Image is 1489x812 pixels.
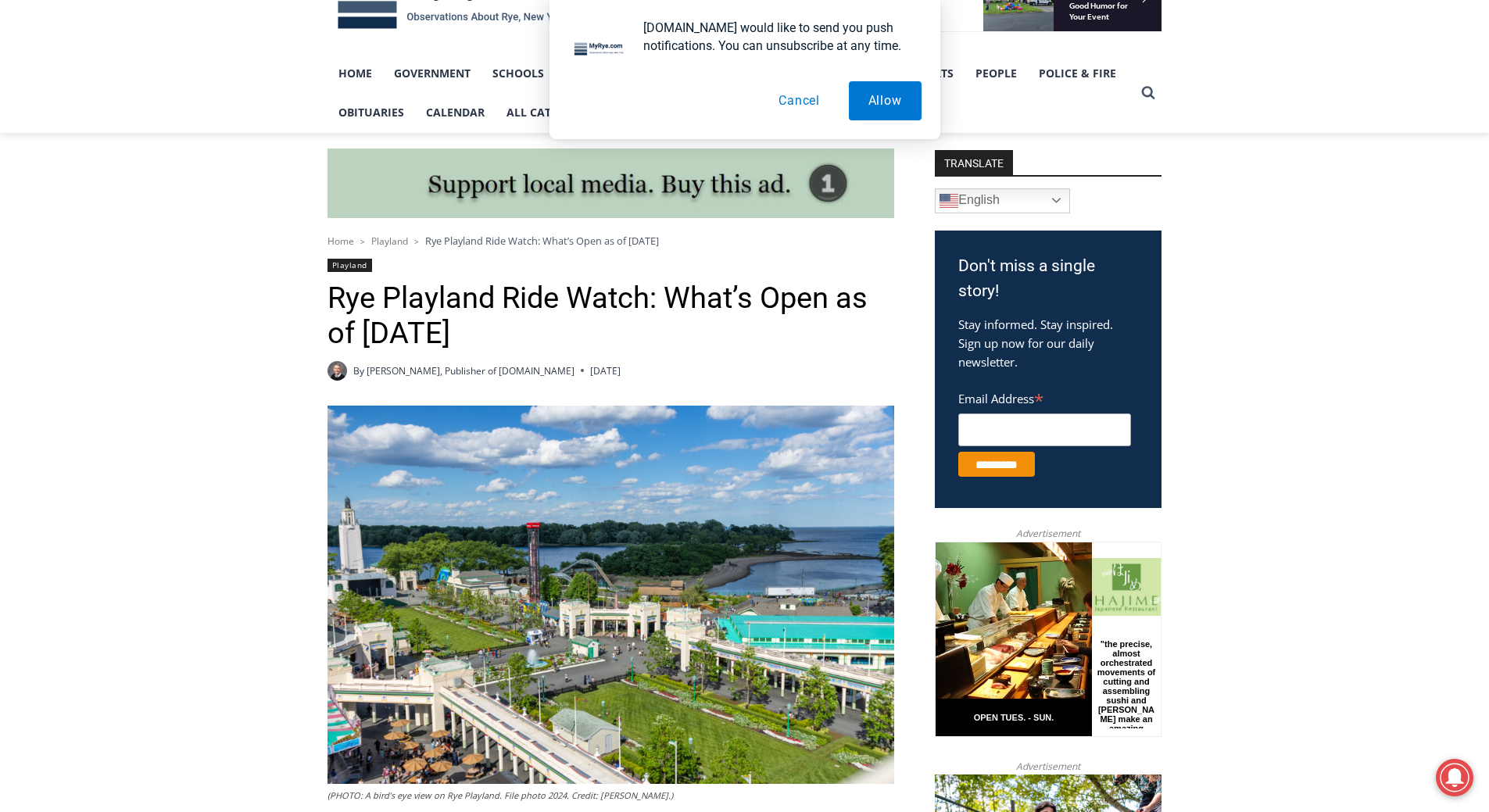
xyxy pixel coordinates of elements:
a: Playland [371,234,408,248]
label: Email Address [958,383,1131,411]
time: [DATE] [590,363,621,378]
span: > [360,236,365,247]
a: Playland [328,259,372,272]
a: English [935,188,1070,213]
img: (PHOTO: A bird's eye view on Rye Playland. File photo 2024. Credit: Alex Lee.) [328,406,894,784]
img: support local media, buy this ad [328,148,894,219]
span: Rye Playland Ride Watch: What’s Open as of [DATE] [425,234,659,248]
button: Allow [849,81,922,120]
div: "[PERSON_NAME] and I covered the [DATE] Parade, which was a really eye opening experience as I ha... [395,1,739,152]
span: Advertisement [1000,759,1096,774]
div: [DOMAIN_NAME] would like to send you push notifications. You can unsubscribe at any time. [631,19,922,55]
nav: Breadcrumbs [328,233,894,249]
div: Serving [GEOGRAPHIC_DATA] Since [DATE] [102,28,386,43]
span: By [353,363,364,378]
h3: Don't miss a single story! [958,254,1138,303]
button: Cancel [759,81,839,120]
a: Intern @ [DOMAIN_NAME] [376,152,757,195]
span: Open Tues. - Sun. [PHONE_NUMBER] [5,161,153,220]
h4: Book [PERSON_NAME]'s Good Humor for Your Event [476,16,544,60]
span: Advertisement [1000,526,1096,541]
a: [PERSON_NAME], Publisher of [DOMAIN_NAME] [367,364,574,377]
span: Intern @ [DOMAIN_NAME] [409,156,725,191]
span: > [414,236,419,247]
img: en [940,191,958,210]
a: Open Tues. - Sun. [PHONE_NUMBER] [1,157,157,195]
a: Home [328,234,354,248]
strong: TRANSLATE [935,150,1013,175]
img: notification icon [568,19,631,81]
p: Stay informed. Stay inspired. Sign up now for our daily newsletter. [958,315,1138,371]
a: Book [PERSON_NAME]'s Good Humor for Your Event [464,5,564,71]
figcaption: (PHOTO: A bird’s eye view on Rye Playland. File photo 2024. Credit: [PERSON_NAME].) [328,789,894,803]
div: "the precise, almost orchestrated movements of cutting and assembling sushi and [PERSON_NAME] mak... [160,98,222,187]
a: Author image [328,361,347,381]
h1: Rye Playland Ride Watch: What’s Open as of [DATE] [328,281,894,352]
img: s_800_809a2aa2-bb6e-4add-8b5e-749ad0704c34.jpeg [378,1,472,71]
